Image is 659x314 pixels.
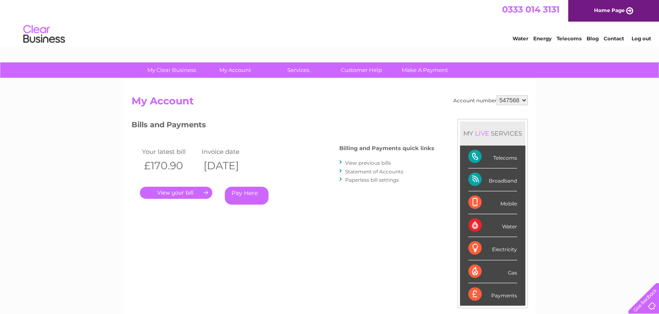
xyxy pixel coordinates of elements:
td: Your latest bill [140,146,200,157]
h4: Billing and Payments quick links [339,145,434,151]
th: £170.90 [140,157,200,174]
div: Electricity [468,237,517,260]
div: Mobile [468,191,517,214]
a: Contact [604,35,624,42]
div: Gas [468,260,517,283]
div: Water [468,214,517,237]
a: 0333 014 3131 [502,4,560,15]
th: [DATE] [199,157,259,174]
h3: Bills and Payments [132,119,434,134]
a: Telecoms [557,35,582,42]
a: Energy [533,35,552,42]
div: Telecoms [468,146,517,168]
h2: My Account [132,95,528,111]
a: Services [264,62,333,78]
img: logo.png [23,22,65,47]
a: . [140,187,212,199]
a: View previous bills [345,160,391,166]
div: Clear Business is a trading name of Verastar Limited (registered in [GEOGRAPHIC_DATA] No. 3667643... [133,5,527,40]
a: My Clear Business [137,62,206,78]
div: Account number [453,95,528,105]
a: My Account [201,62,269,78]
a: Water [512,35,528,42]
div: Payments [468,283,517,306]
div: MY SERVICES [460,121,525,145]
a: Statement of Accounts [345,168,403,175]
a: Paperless bill settings [345,177,399,183]
a: Blog [587,35,599,42]
div: LIVE [473,129,491,137]
div: Broadband [468,168,517,191]
td: Invoice date [199,146,259,157]
a: Pay Here [225,187,269,205]
a: Make A Payment [390,62,459,78]
a: Customer Help [327,62,396,78]
a: Log out [632,35,651,42]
